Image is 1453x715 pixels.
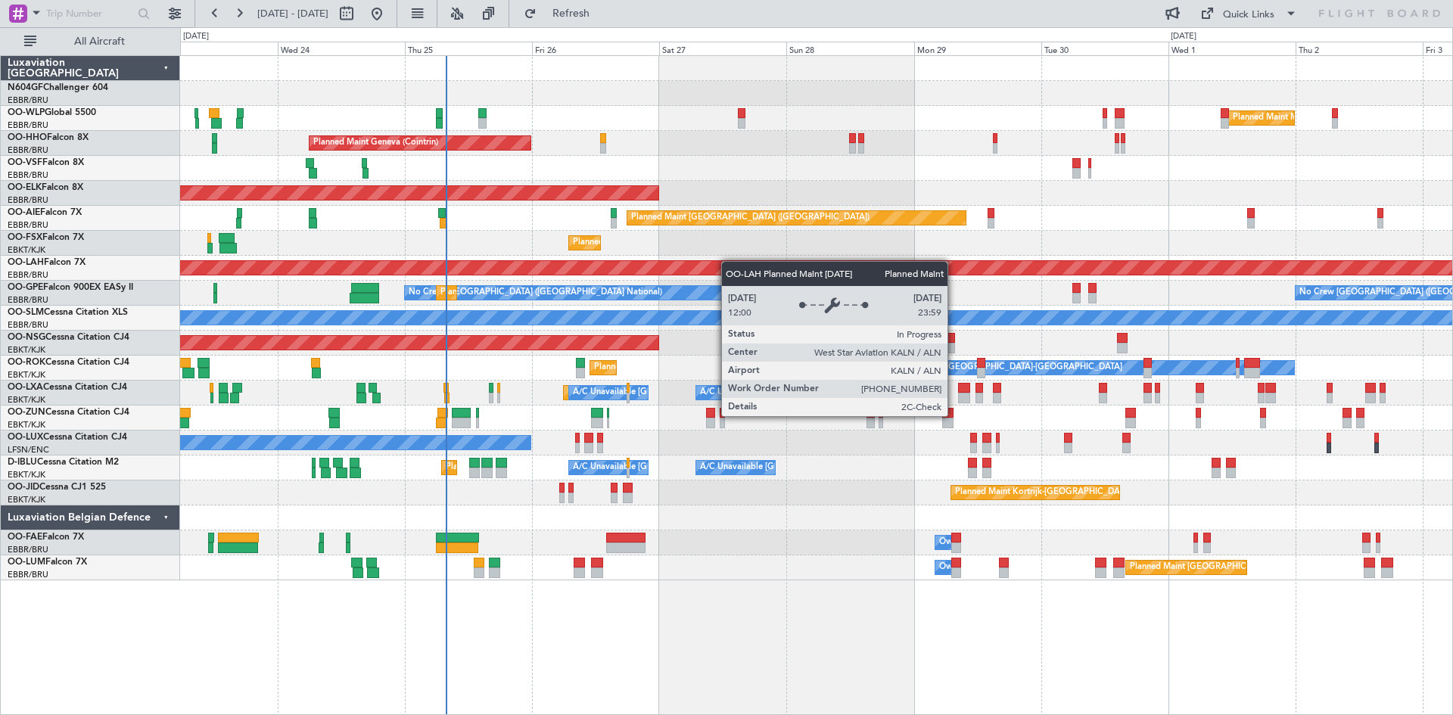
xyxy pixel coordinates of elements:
span: OO-WLP [8,108,45,117]
span: OO-LAH [8,258,44,267]
span: N604GF [8,83,43,92]
a: OO-FSXFalcon 7X [8,233,84,242]
span: OO-GPE [8,283,43,292]
div: Sun 28 [786,42,913,55]
a: OO-LUMFalcon 7X [8,558,87,567]
a: EBBR/BRU [8,145,48,156]
span: Refresh [540,8,603,19]
a: OO-FAEFalcon 7X [8,533,84,542]
a: OO-LAHFalcon 7X [8,258,86,267]
div: Thu 25 [405,42,532,55]
a: OO-HHOFalcon 8X [8,133,89,142]
span: OO-FAE [8,533,42,542]
div: Wed 24 [278,42,405,55]
a: OO-ELKFalcon 8X [8,183,83,192]
a: EBBR/BRU [8,269,48,281]
span: D-IBLU [8,458,37,467]
a: EBKT/KJK [8,369,45,381]
div: Thu 2 [1296,42,1423,55]
a: OO-NSGCessna Citation CJ4 [8,333,129,342]
div: Planned Maint [GEOGRAPHIC_DATA] ([GEOGRAPHIC_DATA] National) [1130,556,1404,579]
div: Planned Maint Geneva (Cointrin) [313,132,438,154]
span: OO-FSX [8,233,42,242]
a: OO-GPEFalcon 900EX EASy II [8,283,133,292]
span: OO-NSG [8,333,45,342]
div: Sat 27 [659,42,786,55]
span: OO-JID [8,483,39,492]
div: Planned Maint Kortrijk-[GEOGRAPHIC_DATA] [955,481,1131,504]
span: OO-ELK [8,183,42,192]
a: EBKT/KJK [8,244,45,256]
button: Refresh [517,2,608,26]
a: OO-AIEFalcon 7X [8,208,82,217]
a: OO-SLMCessna Citation XLS [8,308,128,317]
div: Wed 1 [1168,42,1296,55]
div: Planned Maint Milan (Linate) [1233,107,1342,129]
span: OO-HHO [8,133,47,142]
div: [DATE] [1171,30,1196,43]
a: OO-JIDCessna CJ1 525 [8,483,106,492]
button: Quick Links [1193,2,1305,26]
span: OO-ZUN [8,408,45,417]
a: EBBR/BRU [8,319,48,331]
div: Fri 26 [532,42,659,55]
span: OO-ROK [8,358,45,367]
div: Planned Maint Kortrijk-[GEOGRAPHIC_DATA] [594,356,770,379]
div: Planned Maint [GEOGRAPHIC_DATA] ([GEOGRAPHIC_DATA] National) [440,281,714,304]
span: OO-LXA [8,383,43,392]
span: OO-SLM [8,308,44,317]
div: Tue 30 [1041,42,1168,55]
div: Planned Maint Kortrijk-[GEOGRAPHIC_DATA] [573,232,749,254]
a: EBKT/KJK [8,419,45,431]
a: EBBR/BRU [8,544,48,555]
a: OO-LXACessna Citation CJ4 [8,383,127,392]
a: EBKT/KJK [8,469,45,480]
div: A/C Unavailable [GEOGRAPHIC_DATA] ([GEOGRAPHIC_DATA] National) [573,456,854,479]
div: Tue 23 [151,42,278,55]
span: OO-LUM [8,558,45,567]
a: EBKT/KJK [8,394,45,406]
div: Mon 29 [914,42,1041,55]
button: All Aircraft [17,30,164,54]
div: Owner Melsbroek Air Base [939,531,1042,554]
div: A/C Unavailable [700,381,763,404]
a: EBBR/BRU [8,219,48,231]
span: OO-AIE [8,208,40,217]
a: EBBR/BRU [8,194,48,206]
a: EBKT/KJK [8,344,45,356]
span: All Aircraft [39,36,160,47]
span: OO-LUX [8,433,43,442]
div: Owner [GEOGRAPHIC_DATA]-[GEOGRAPHIC_DATA] [918,356,1122,379]
a: EBBR/BRU [8,569,48,580]
a: EBBR/BRU [8,95,48,106]
a: EBBR/BRU [8,120,48,131]
span: [DATE] - [DATE] [257,7,328,20]
div: Planned Maint [GEOGRAPHIC_DATA] ([GEOGRAPHIC_DATA]) [631,207,870,229]
a: D-IBLUCessna Citation M2 [8,458,119,467]
a: OO-LUXCessna Citation CJ4 [8,433,127,442]
a: LFSN/ENC [8,444,49,455]
div: Planned Maint Kortrijk-[GEOGRAPHIC_DATA] [568,381,744,404]
a: OO-ZUNCessna Citation CJ4 [8,408,129,417]
a: OO-WLPGlobal 5500 [8,108,96,117]
div: Planned Maint Nice ([GEOGRAPHIC_DATA]) [446,456,614,479]
div: A/C Unavailable [GEOGRAPHIC_DATA]-[GEOGRAPHIC_DATA] [700,456,941,479]
div: [DATE] [183,30,209,43]
a: OO-ROKCessna Citation CJ4 [8,358,129,367]
input: Trip Number [46,2,133,25]
div: Owner Melsbroek Air Base [939,556,1042,579]
a: OO-VSFFalcon 8X [8,158,84,167]
div: A/C Unavailable [GEOGRAPHIC_DATA] ([GEOGRAPHIC_DATA] National) [573,381,854,404]
a: EBBR/BRU [8,169,48,181]
a: EBKT/KJK [8,494,45,505]
div: Quick Links [1223,8,1274,23]
a: N604GFChallenger 604 [8,83,108,92]
span: OO-VSF [8,158,42,167]
div: No Crew [GEOGRAPHIC_DATA] ([GEOGRAPHIC_DATA] National) [409,281,662,304]
a: EBBR/BRU [8,294,48,306]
